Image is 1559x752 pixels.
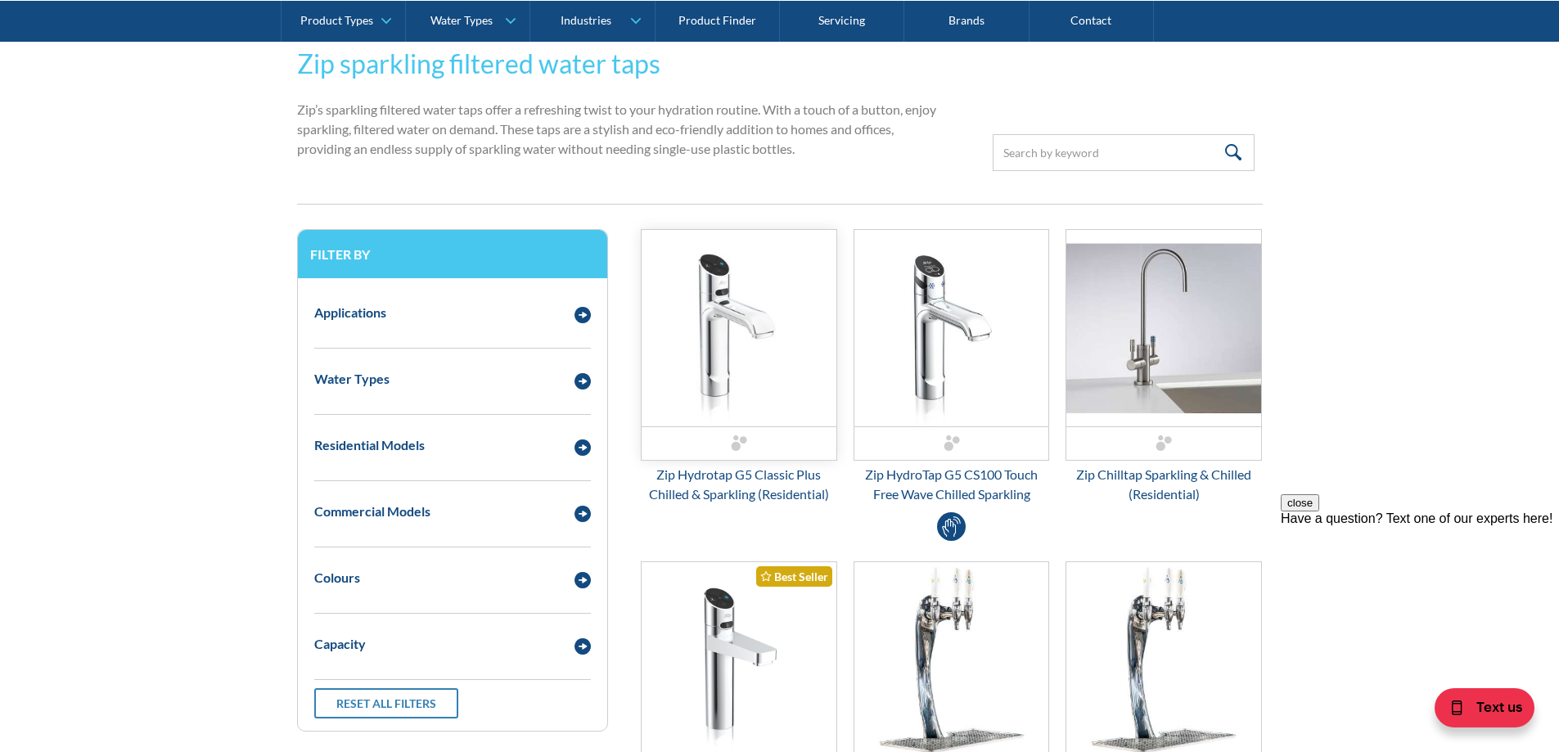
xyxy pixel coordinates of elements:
[993,134,1255,171] input: Search by keyword
[314,502,430,521] div: Commercial Models
[1066,229,1262,504] a: Zip Chilltap Sparkling & Chilled (Residential)Zip Chilltap Sparkling & Chilled (Residential)
[1066,230,1261,426] img: Zip Chilltap Sparkling & Chilled (Residential)
[430,13,493,27] div: Water Types
[314,303,386,322] div: Applications
[641,465,837,504] div: Zip Hydrotap G5 Classic Plus Chilled & Sparkling (Residential)
[854,229,1050,504] a: Zip HydroTap G5 CS100 Touch Free Wave Chilled Sparkling Zip HydroTap G5 CS100 Touch Free Wave Chi...
[300,13,373,27] div: Product Types
[561,13,611,27] div: Industries
[297,100,940,159] p: Zip’s sparkling filtered water taps offer a refreshing twist to your hydration routine. With a to...
[314,568,360,588] div: Colours
[641,229,837,504] a: Zip Hydrotap G5 Classic Plus Chilled & Sparkling (Residential)Zip Hydrotap G5 Classic Plus Chille...
[1395,670,1559,752] iframe: podium webchat widget bubble
[756,566,832,587] div: Best Seller
[854,230,1049,426] img: Zip HydroTap G5 CS100 Touch Free Wave Chilled Sparkling
[854,465,1050,504] div: Zip HydroTap G5 CS100 Touch Free Wave Chilled Sparkling
[310,246,595,262] h3: Filter by
[297,44,940,83] h2: Zip sparkling filtered water taps
[314,435,425,455] div: Residential Models
[314,369,390,389] div: Water Types
[1066,465,1262,504] div: Zip Chilltap Sparkling & Chilled (Residential)
[1281,494,1559,691] iframe: podium webchat widget prompt
[314,688,458,718] a: Reset all filters
[642,230,836,426] img: Zip Hydrotap G5 Classic Plus Chilled & Sparkling (Residential)
[314,634,366,654] div: Capacity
